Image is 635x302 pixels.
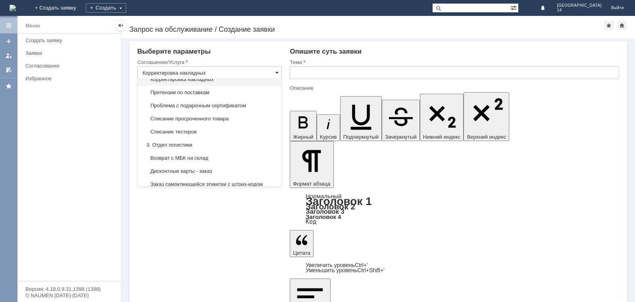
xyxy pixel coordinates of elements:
span: Списание просроченного товара [142,116,277,122]
a: Заголовок 3 [306,208,344,215]
div: Меню [25,21,40,31]
div: Согласования [25,63,116,69]
div: Создать заявку [25,37,116,43]
button: Цитата [290,230,314,257]
div: Запрос на обслуживание / Создание заявки [129,25,604,33]
a: Заголовок 1 [306,195,372,207]
a: Нормальный [306,193,341,199]
div: Сделать домашней страницей [617,21,627,30]
span: Подчеркнутый [343,134,379,140]
span: 3. Отдел логистики [142,142,277,148]
div: Скрыть меню [116,21,125,30]
span: Ctrl+Shift+' [357,267,385,273]
span: Возврат с МБК на склад [142,155,277,161]
a: Мои согласования [2,64,15,76]
span: Опишите суть заявки [290,48,362,55]
a: Мои заявки [2,49,15,62]
a: Increase [306,262,368,268]
a: Код [306,218,316,225]
button: Подчеркнутый [340,96,382,141]
button: Формат абзаца [290,141,333,188]
span: Корректировка накладных [142,76,277,83]
button: Нижний индекс [420,94,464,141]
span: 14 [557,8,602,13]
span: Курсив [320,134,337,140]
div: © NAUMEN [DATE]-[DATE] [25,293,113,298]
span: [GEOGRAPHIC_DATA] [557,3,602,8]
button: Курсив [317,114,340,141]
button: Зачеркнутый [382,100,420,141]
div: Цитата [290,263,619,273]
span: Ctrl+' [355,262,368,268]
a: Заголовок 4 [306,213,341,220]
span: Формат абзаца [293,181,330,187]
a: Заявки [22,47,119,59]
div: Заявки [25,50,116,56]
button: Верхний индекс [464,92,509,141]
div: Описание [290,85,618,91]
a: Создать заявку [22,34,119,46]
span: Списание тестеров [142,129,277,135]
button: Жирный [290,111,317,141]
div: Тема [290,60,618,65]
div: Добавить в избранное [604,21,614,30]
span: Претензии по поставкам [142,89,277,96]
span: Верхний индекс [467,134,506,140]
div: Формат абзаца [290,194,619,225]
span: Жирный [293,134,314,140]
a: Создать заявку [2,35,15,48]
div: Соглашение/Услуга [137,60,280,65]
div: Избранное [25,75,107,81]
span: Цитата [293,250,310,256]
a: Заголовок 2 [306,202,355,211]
span: Нижний индекс [423,134,461,140]
span: Проблема с подарочным сертификатом [142,103,277,109]
a: Decrease [306,267,385,273]
span: Расширенный поиск [510,4,518,11]
span: Дисконтные карты - заказ [142,168,277,174]
a: Перейти на домашнюю страницу [10,5,16,11]
img: logo [10,5,16,11]
a: Согласования [22,60,119,72]
span: Зачеркнутый [385,134,417,140]
span: Выберите параметры [137,48,211,55]
div: Создать [86,3,126,13]
div: Версия: 4.18.0.9.31.1398 (1398) [25,287,113,292]
span: Заказ самоклеющейся этикетки с штрих-кодом (липки) [142,181,277,194]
